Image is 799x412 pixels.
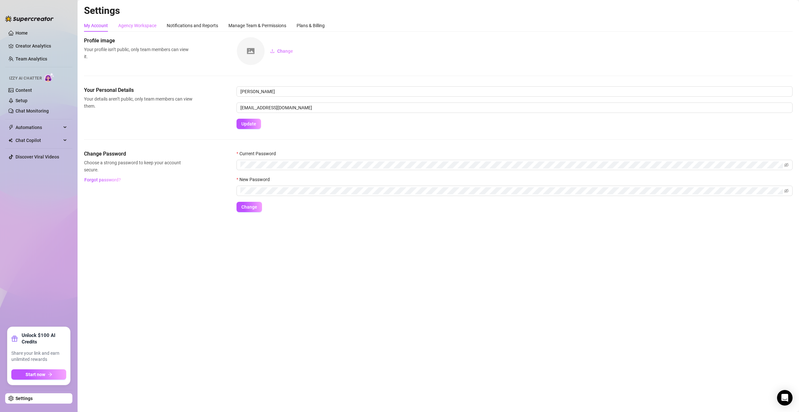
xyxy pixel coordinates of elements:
[297,22,325,29] div: Plans & Billing
[16,56,47,61] a: Team Analytics
[241,204,257,210] span: Change
[16,154,59,159] a: Discover Viral Videos
[84,22,108,29] div: My Account
[84,175,121,185] button: Forgot password?
[265,46,298,56] button: Change
[277,49,293,54] span: Change
[9,75,42,81] span: Izzy AI Chatter
[8,125,14,130] span: thunderbolt
[84,46,193,60] span: Your profile isn’t public, only team members can view it.
[241,121,256,126] span: Update
[167,22,218,29] div: Notifications and Reports
[48,372,52,377] span: arrow-right
[16,88,32,93] a: Content
[784,189,789,193] span: eye-invisible
[237,202,262,212] button: Change
[777,390,793,406] div: Open Intercom Messenger
[84,5,793,17] h2: Settings
[237,86,793,97] input: Enter name
[11,369,66,380] button: Start nowarrow-right
[84,95,193,110] span: Your details aren’t public, only team members can view them.
[22,332,66,345] strong: Unlock $100 AI Credits
[26,372,45,377] span: Start now
[228,22,286,29] div: Manage Team & Permissions
[84,159,193,173] span: Choose a strong password to keep your account secure.
[84,177,121,182] span: Forgot password?
[240,187,783,194] input: New Password
[237,176,274,183] label: New Password
[11,350,66,363] span: Share your link and earn unlimited rewards
[237,103,793,113] input: Enter new email
[270,49,275,53] span: upload
[118,22,156,29] div: Agency Workspace
[16,98,27,103] a: Setup
[11,335,18,342] span: gift
[84,86,193,94] span: Your Personal Details
[44,73,54,82] img: AI Chatter
[240,161,783,168] input: Current Password
[237,37,265,65] img: square-placeholder.png
[16,122,61,133] span: Automations
[16,108,49,114] a: Chat Monitoring
[784,163,789,167] span: eye-invisible
[8,138,13,143] img: Chat Copilot
[84,150,193,158] span: Change Password
[16,30,28,36] a: Home
[16,41,67,51] a: Creator Analytics
[84,37,193,45] span: Profile image
[16,135,61,146] span: Chat Copilot
[5,16,54,22] img: logo-BBDzfeDw.svg
[16,396,33,401] a: Settings
[237,150,280,157] label: Current Password
[237,119,261,129] button: Update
